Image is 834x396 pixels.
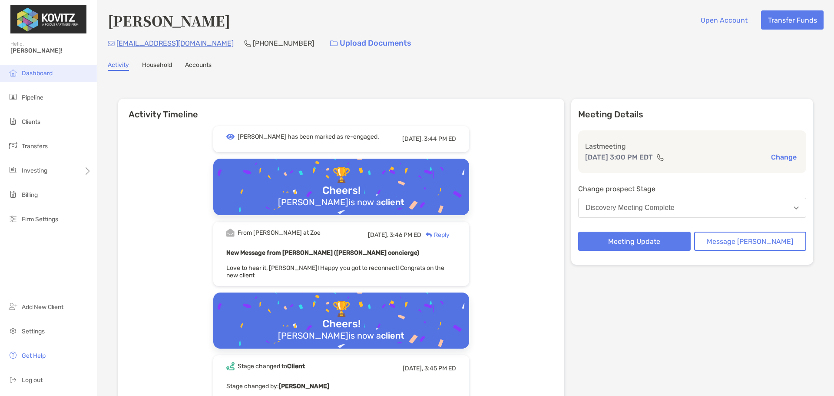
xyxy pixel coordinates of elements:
button: Meeting Update [578,232,691,251]
img: communication type [656,154,664,161]
img: settings icon [8,326,18,336]
span: Pipeline [22,94,43,101]
span: Dashboard [22,70,53,77]
span: Love to hear it, [PERSON_NAME]! Happy you got to reconnect! Congrats on the new client [226,264,444,279]
img: dashboard icon [8,67,18,78]
img: Open dropdown arrow [794,206,799,210]
p: Change prospect Stage [578,183,806,194]
img: pipeline icon [8,92,18,102]
button: Message [PERSON_NAME] [694,232,807,251]
span: [DATE], [403,365,423,372]
img: button icon [330,40,338,47]
button: Transfer Funds [761,10,824,30]
span: [DATE], [402,135,423,143]
div: Stage changed to [238,363,305,370]
div: [PERSON_NAME] has been marked as re-engaged. [238,133,379,140]
p: [PHONE_NUMBER] [253,38,314,49]
div: Discovery Meeting Complete [586,204,675,212]
b: client [381,330,404,341]
span: [PERSON_NAME]! [10,47,92,54]
h4: [PERSON_NAME] [108,10,230,30]
img: Confetti [213,159,469,234]
img: Zoe Logo [10,3,86,35]
span: Get Help [22,352,46,359]
a: Upload Documents [324,34,417,53]
img: Event icon [226,229,235,237]
span: Settings [22,328,45,335]
img: investing icon [8,165,18,175]
span: Transfers [22,143,48,150]
span: 3:45 PM ED [424,365,456,372]
a: Accounts [185,61,212,71]
img: Email Icon [108,41,115,46]
a: Household [142,61,172,71]
span: 3:46 PM ED [390,231,421,239]
p: Stage changed by: [226,381,456,392]
b: [PERSON_NAME] [279,383,329,390]
span: Investing [22,167,47,174]
img: add_new_client icon [8,301,18,312]
p: Last meeting [585,141,799,152]
a: Activity [108,61,129,71]
img: Confetti [213,293,469,368]
b: New Message from [PERSON_NAME] ([PERSON_NAME] concierge) [226,249,419,256]
div: [PERSON_NAME] is now a [275,330,408,341]
img: Event icon [226,362,235,370]
span: 3:44 PM ED [424,135,456,143]
div: Reply [421,230,450,240]
span: Add New Client [22,303,63,311]
button: Discovery Meeting Complete [578,198,806,218]
div: From [PERSON_NAME] at Zoe [238,229,321,236]
span: [DATE], [368,231,388,239]
span: Clients [22,118,40,126]
span: Firm Settings [22,216,58,223]
div: 🏆 [329,300,354,318]
div: Cheers! [319,184,364,197]
span: Billing [22,191,38,199]
b: client [381,197,404,207]
img: get-help icon [8,350,18,360]
img: Phone Icon [244,40,251,47]
img: Event icon [226,134,235,140]
div: [PERSON_NAME] is now a [275,197,408,207]
p: Meeting Details [578,109,806,120]
img: billing icon [8,189,18,200]
b: Client [287,363,305,370]
p: [EMAIL_ADDRESS][DOMAIN_NAME] [116,38,234,49]
img: transfers icon [8,140,18,151]
button: Change [768,153,799,162]
button: Open Account [694,10,754,30]
div: Cheers! [319,318,364,330]
h6: Activity Timeline [118,99,564,120]
img: firm-settings icon [8,213,18,224]
div: 🏆 [329,166,354,184]
img: Reply icon [426,232,432,238]
span: Log out [22,376,43,384]
img: clients icon [8,116,18,126]
p: [DATE] 3:00 PM EDT [585,152,653,163]
img: logout icon [8,374,18,385]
